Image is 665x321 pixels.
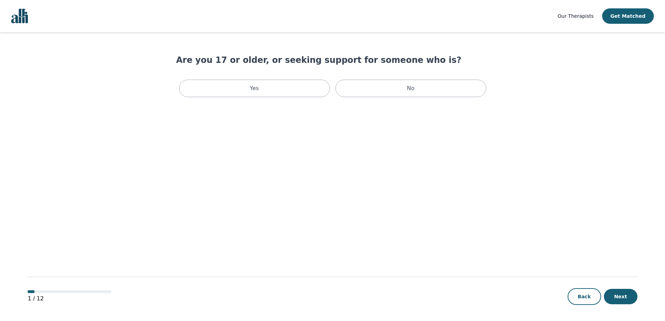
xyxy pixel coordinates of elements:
p: 1 / 12 [28,294,111,303]
a: Our Therapists [557,12,593,20]
button: Back [568,288,601,305]
img: alli logo [11,9,28,23]
button: Next [604,289,637,304]
span: Our Therapists [557,13,593,19]
button: Get Matched [602,8,654,24]
h1: Are you 17 or older, or seeking support for someone who is? [176,54,489,66]
p: Yes [250,84,259,93]
p: No [407,84,415,93]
